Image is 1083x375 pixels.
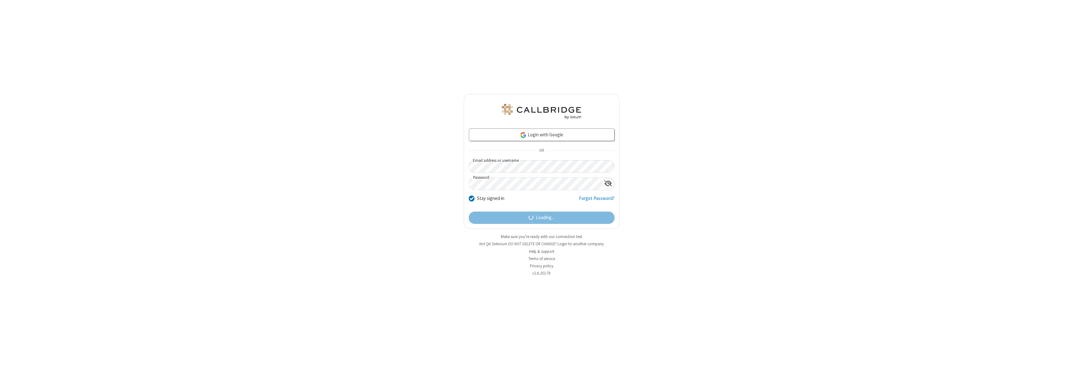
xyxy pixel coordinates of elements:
[469,160,615,173] input: Email address or username
[530,263,553,269] a: Privacy policy
[1067,359,1078,371] iframe: Chat
[602,178,614,189] div: Show password
[464,241,620,247] li: Not QA Selenium DO NOT DELETE OR CHANGE?
[529,249,554,254] a: Help & support
[579,195,615,207] a: Forgot Password?
[536,214,554,221] span: Loading...
[469,212,615,224] button: Loading...
[520,132,527,139] img: google-icon.png
[464,270,620,276] li: v2.6.353.7b
[477,195,504,202] label: Stay signed in
[469,178,602,190] input: Password
[536,146,547,155] span: OR
[501,104,582,119] img: QA Selenium DO NOT DELETE OR CHANGE
[558,241,604,247] button: Login to another company
[501,234,582,239] a: Make sure you're ready with our connection test
[469,128,615,141] a: Login with Google
[528,256,555,261] a: Terms of service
